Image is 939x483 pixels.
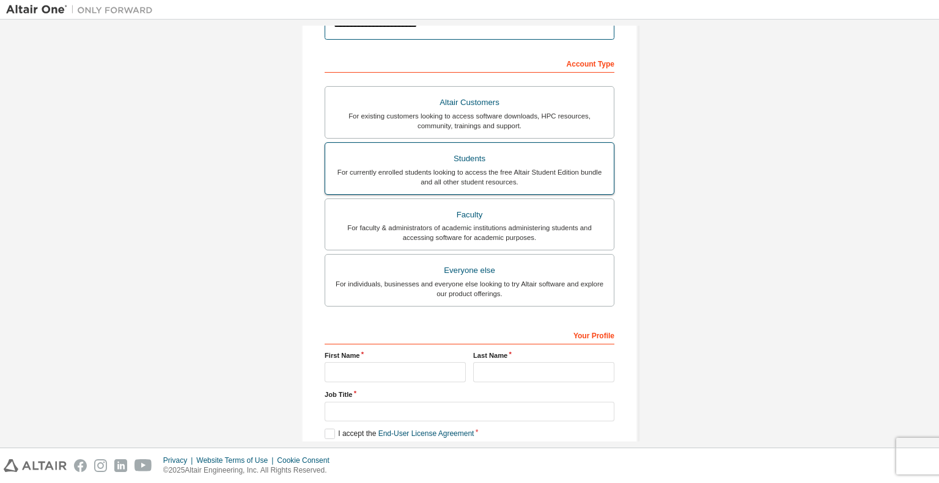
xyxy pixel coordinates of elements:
[333,167,606,187] div: For currently enrolled students looking to access the free Altair Student Edition bundle and all ...
[333,262,606,279] div: Everyone else
[325,350,466,360] label: First Name
[277,456,336,465] div: Cookie Consent
[74,459,87,472] img: facebook.svg
[325,390,614,399] label: Job Title
[333,206,606,223] div: Faculty
[4,459,67,472] img: altair_logo.svg
[6,4,159,16] img: Altair One
[378,429,474,438] a: End-User License Agreement
[333,94,606,111] div: Altair Customers
[196,456,277,465] div: Website Terms of Use
[325,429,474,439] label: I accept the
[134,459,152,472] img: youtube.svg
[333,223,606,242] div: For faculty & administrators of academic institutions administering students and accessing softwa...
[163,456,196,465] div: Privacy
[325,325,614,344] div: Your Profile
[333,279,606,299] div: For individuals, businesses and everyone else looking to try Altair software and explore our prod...
[114,459,127,472] img: linkedin.svg
[333,111,606,131] div: For existing customers looking to access software downloads, HPC resources, community, trainings ...
[333,150,606,167] div: Students
[473,350,614,360] label: Last Name
[94,459,107,472] img: instagram.svg
[163,465,337,476] p: © 2025 Altair Engineering, Inc. All Rights Reserved.
[325,53,614,73] div: Account Type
